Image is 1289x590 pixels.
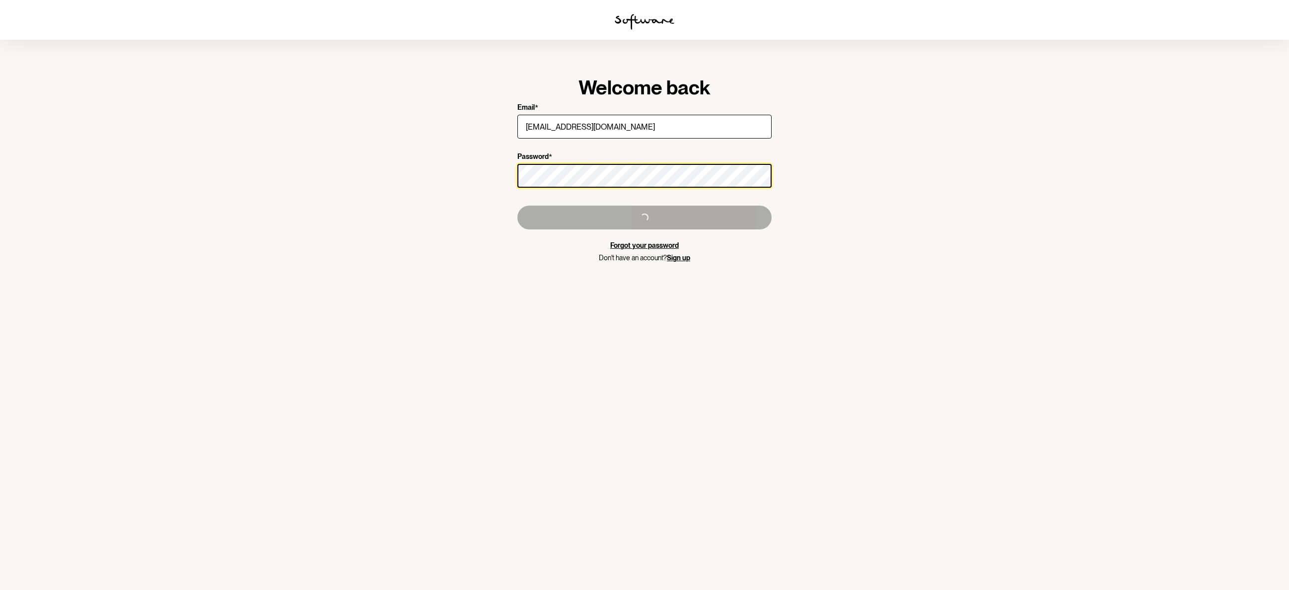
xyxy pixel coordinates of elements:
[517,103,535,113] p: Email
[517,254,772,262] p: Don't have an account?
[610,241,679,249] a: Forgot your password
[517,152,549,162] p: Password
[667,254,690,262] a: Sign up
[517,75,772,99] h1: Welcome back
[615,14,674,30] img: software logo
